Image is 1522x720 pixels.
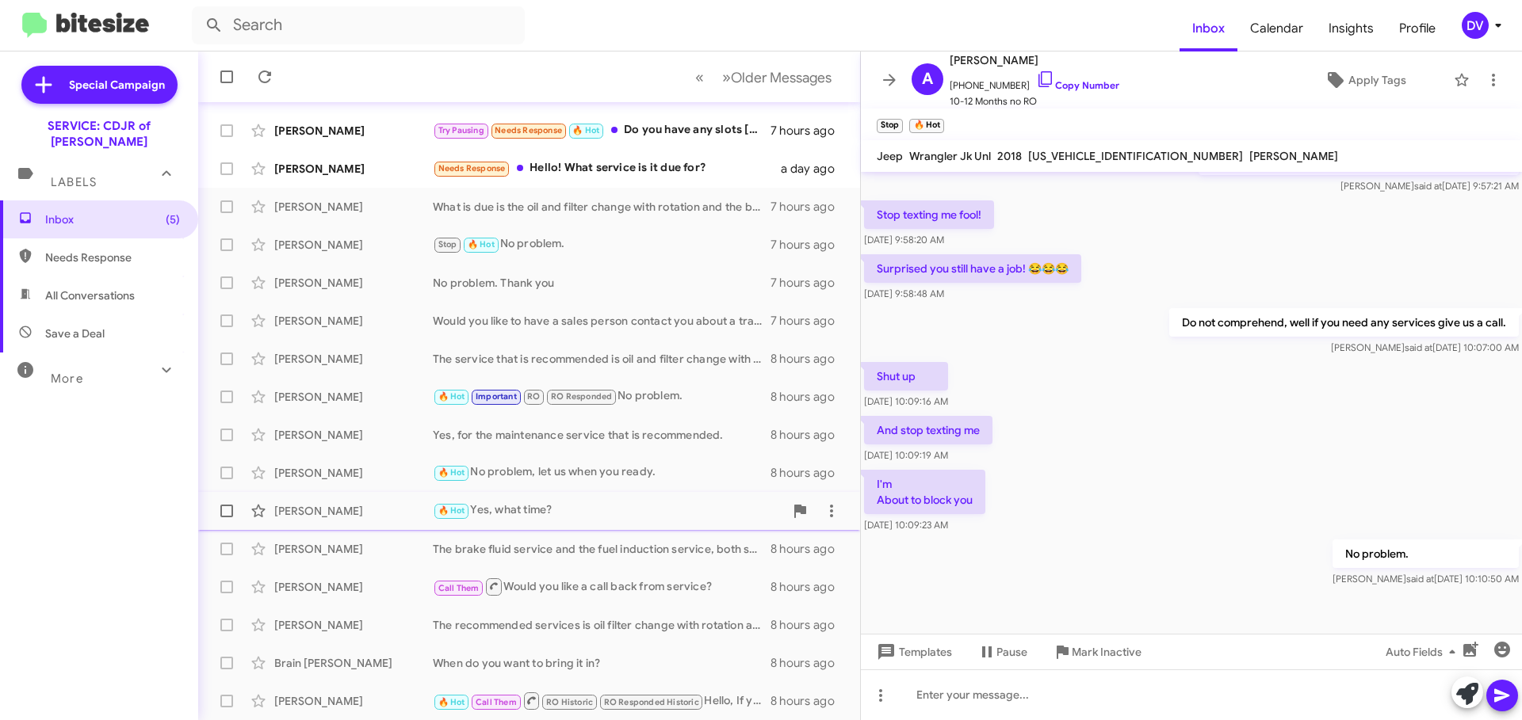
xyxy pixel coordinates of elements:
span: Pause [996,638,1027,666]
div: 8 hours ago [771,389,847,405]
span: Jeep [877,149,903,163]
span: Auto Fields [1386,638,1462,666]
div: No problem. [433,235,771,253]
span: Save a Deal [45,326,105,341]
div: [PERSON_NAME] [274,275,433,291]
span: Mark Inactive [1072,638,1141,666]
div: 7 hours ago [771,123,847,139]
span: 🔥 Hot [438,467,465,478]
span: [PERSON_NAME] [950,51,1119,70]
div: [PERSON_NAME] [274,693,433,709]
button: DV [1448,12,1505,39]
span: 🔥 Hot [468,239,495,250]
span: said at [1406,573,1434,585]
div: [PERSON_NAME] [274,465,433,481]
span: Special Campaign [69,77,165,93]
div: 8 hours ago [771,427,847,443]
div: Yes, what time? [433,501,784,520]
span: Important [476,391,517,402]
button: Templates [861,638,965,666]
span: 2018 [997,149,1022,163]
button: Next [713,61,841,93]
div: Would you like to have a sales person contact you about a trade in? [433,313,771,329]
span: All Conversations [45,288,135,303]
span: Needs Response [495,125,562,135]
span: said at [1414,180,1442,192]
a: Special Campaign [21,66,178,104]
a: Inbox [1180,6,1237,51]
span: [PERSON_NAME] [1249,149,1338,163]
div: 8 hours ago [771,541,847,557]
button: Mark Inactive [1040,638,1154,666]
div: Brain [PERSON_NAME] [274,655,433,671]
div: [PERSON_NAME] [274,389,433,405]
span: 🔥 Hot [572,125,599,135]
p: No problem. [1333,539,1519,568]
div: 7 hours ago [771,237,847,253]
p: I'm About to block you [864,470,985,514]
div: 7 hours ago [771,313,847,329]
span: Labels [51,175,97,189]
div: 7 hours ago [771,199,847,215]
div: No problem, let us when you ready. [433,463,771,482]
span: Stop [438,239,457,250]
span: » [722,67,731,87]
div: [PERSON_NAME] [274,313,433,329]
div: The brake fluid service and the fuel induction service, both services are due at 30k. The brake f... [433,541,771,557]
input: Search [192,6,525,44]
div: 8 hours ago [771,617,847,633]
p: Surprised you still have a job! 😂😂😂 [864,254,1081,283]
span: Needs Response [438,163,506,173]
span: Templates [874,638,952,666]
span: [PERSON_NAME] [DATE] 9:57:21 AM [1340,180,1519,192]
div: [PERSON_NAME] [274,427,433,443]
div: 7 hours ago [771,275,847,291]
div: [PERSON_NAME] [274,161,433,177]
span: Inbox [45,211,180,227]
div: Hello! What service is it due for? [433,159,781,177]
small: Stop [877,119,903,133]
div: When do you want to bring it in? [433,655,771,671]
div: [PERSON_NAME] [274,617,433,633]
span: Wrangler Jk Unl [909,149,991,163]
div: [PERSON_NAME] [274,123,433,139]
div: [PERSON_NAME] [274,237,433,253]
p: And stop texting me [864,416,992,444]
span: RO Responded [551,391,612,402]
span: [PERSON_NAME] [DATE] 10:10:50 AM [1333,573,1519,585]
span: 🔥 Hot [438,505,465,516]
div: What is due is the oil and filter change with rotation and the brake fluid service and fuel induc... [433,199,771,215]
span: Call Them [476,697,517,707]
span: [PHONE_NUMBER] [950,70,1119,93]
div: No problem. Thank you [433,275,771,291]
span: [US_VEHICLE_IDENTIFICATION_NUMBER] [1028,149,1243,163]
nav: Page navigation example [686,61,841,93]
div: [PERSON_NAME] [274,199,433,215]
button: Pause [965,638,1040,666]
span: RO Historic [546,697,593,707]
div: 8 hours ago [771,579,847,595]
div: a day ago [781,161,847,177]
span: Needs Response [45,250,180,265]
div: The recommended services is oil filter change with rotation and the brake fluid service. The pric... [433,617,771,633]
div: [PERSON_NAME] [274,503,433,519]
a: Insights [1316,6,1386,51]
span: A [922,67,933,92]
div: 8 hours ago [771,351,847,367]
button: Auto Fields [1373,638,1474,666]
div: Do you have any slots [DATE]? If not then I can drop it off any morning next week if it can be co... [433,121,771,139]
a: Calendar [1237,6,1316,51]
div: The service that is recommended is oil and filter change with rotation and the brake fluid servic... [433,351,771,367]
div: 8 hours ago [771,693,847,709]
span: 10-12 Months no RO [950,93,1119,109]
div: 8 hours ago [771,655,847,671]
div: DV [1462,12,1489,39]
a: Profile [1386,6,1448,51]
div: Hello, If you just got an oil change completed the only other service is the brake fluid service.... [433,691,771,710]
span: [DATE] 10:09:19 AM [864,449,948,461]
span: [DATE] 10:09:16 AM [864,395,948,407]
button: Previous [686,61,713,93]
